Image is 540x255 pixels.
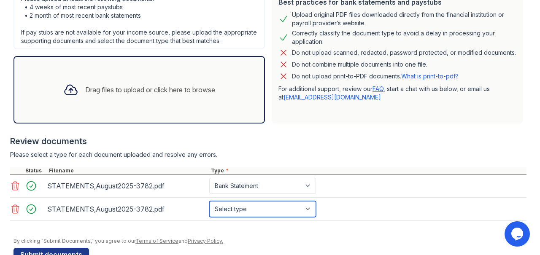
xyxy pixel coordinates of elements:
[292,29,516,46] div: Correctly classify the document type to avoid a delay in processing your application.
[10,150,526,159] div: Please select a type for each document uploaded and resolve any errors.
[283,94,381,101] a: [EMAIL_ADDRESS][DOMAIN_NAME]
[373,85,383,92] a: FAQ
[24,167,47,174] div: Status
[85,85,215,95] div: Drag files to upload or click here to browse
[505,221,532,247] iframe: chat widget
[292,72,459,81] p: Do not upload print-to-PDF documents.
[292,11,516,27] div: Upload original PDF files downloaded directly from the financial institution or payroll provider’...
[209,167,526,174] div: Type
[13,238,526,244] div: By clicking "Submit Documents," you agree to our and
[278,85,516,102] p: For additional support, review our , start a chat with us below, or email us at
[292,48,516,58] div: Do not upload scanned, redacted, password protected, or modified documents.
[135,238,178,244] a: Terms of Service
[401,72,459,80] a: What is print-to-pdf?
[10,135,526,147] div: Review documents
[292,59,427,70] div: Do not combine multiple documents into one file.
[188,238,223,244] a: Privacy Policy.
[47,202,206,216] div: STATEMENTS,August2025-3782.pdf
[47,167,209,174] div: Filename
[47,179,206,193] div: STATEMENTS,August2025-3782.pdf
